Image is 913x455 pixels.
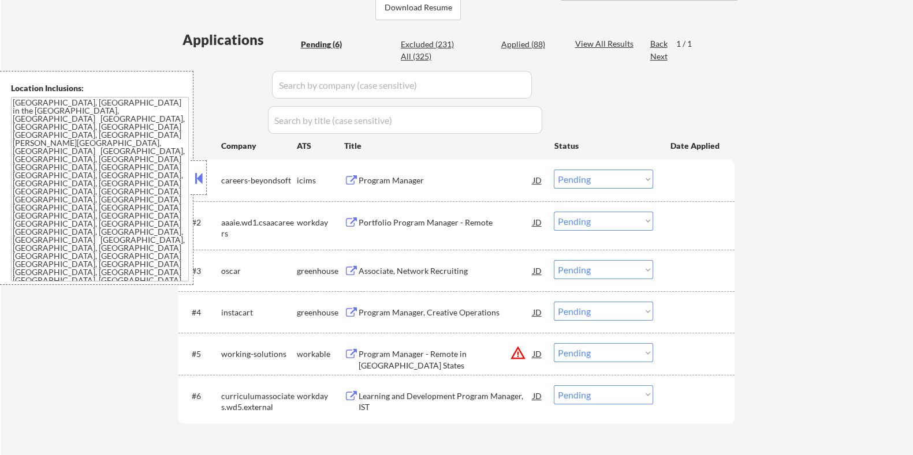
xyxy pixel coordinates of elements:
div: Title [344,140,543,152]
div: JD [531,385,543,406]
div: ATS [296,140,344,152]
div: All (325) [401,51,459,62]
div: 1 / 1 [676,38,702,50]
div: JD [531,260,543,281]
div: #5 [191,348,211,360]
div: JD [531,212,543,232]
div: Date Applied [670,140,721,152]
div: working-solutions [221,348,296,360]
div: oscar [221,265,296,277]
div: Learning and Development Program Manager, IST [358,390,532,413]
div: Applications [182,33,296,47]
div: Company [221,140,296,152]
div: #6 [191,390,211,402]
div: icims [296,175,344,186]
div: Excluded (231) [401,39,459,50]
div: curriculumassociates.wd5.external [221,390,296,413]
div: View All Results [575,38,636,50]
div: workday [296,390,344,402]
input: Search by title (case sensitive) [268,106,542,134]
input: Search by company (case sensitive) [272,71,532,99]
div: Program Manager, Creative Operations [358,307,532,318]
div: workable [296,348,344,360]
div: Status [554,135,653,156]
div: careers-beyondsoft [221,175,296,186]
div: Next [650,51,668,62]
div: Associate, Network Recruiting [358,265,532,277]
div: Portfolio Program Manager - Remote [358,217,532,228]
div: greenhouse [296,307,344,318]
div: Location Inclusions: [11,82,189,94]
div: instacart [221,307,296,318]
div: #4 [191,307,211,318]
div: workday [296,217,344,228]
div: aaaie.wd1.csaacareers [221,217,296,239]
div: JD [531,170,543,190]
div: Program Manager [358,175,532,186]
div: Applied (88) [501,39,558,50]
div: Pending (6) [300,39,358,50]
button: warning_amber [509,345,526,361]
div: JD [531,302,543,322]
div: greenhouse [296,265,344,277]
div: Back [650,38,668,50]
div: Program Manager - Remote in [GEOGRAPHIC_DATA] States [358,348,532,371]
div: JD [531,343,543,364]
